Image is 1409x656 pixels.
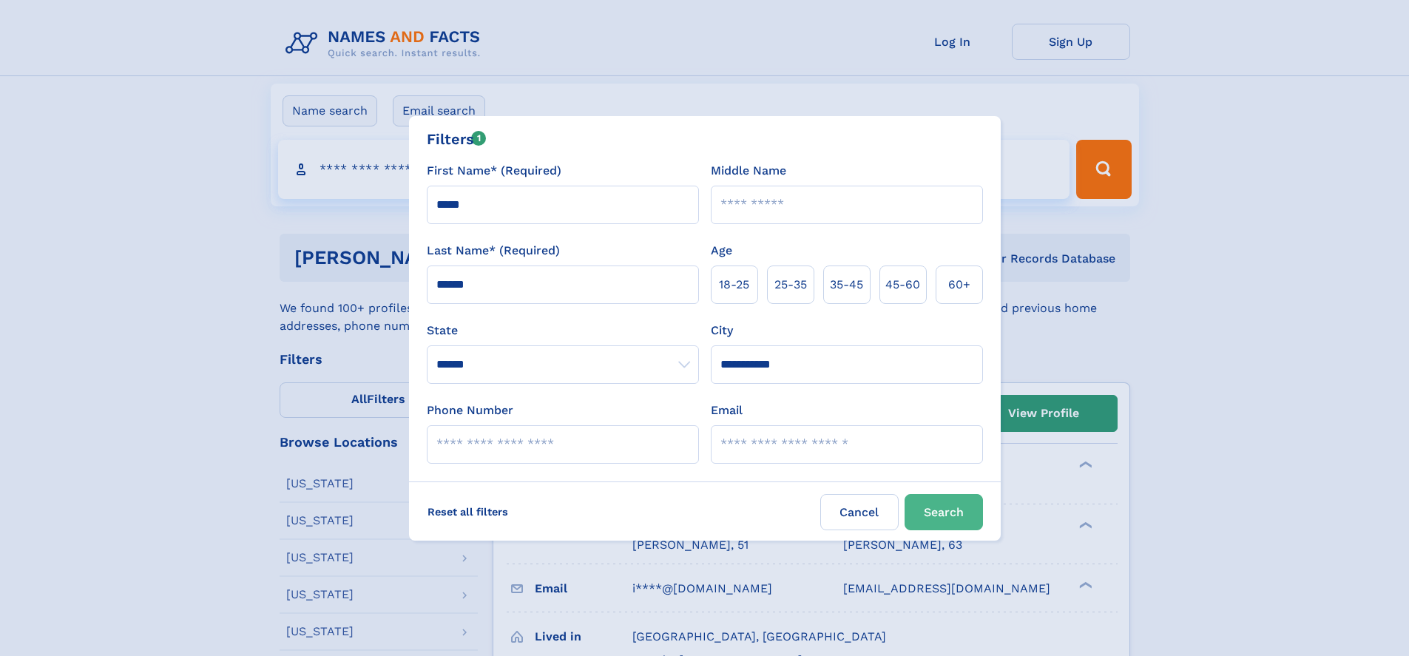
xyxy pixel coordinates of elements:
[719,276,749,294] span: 18‑25
[711,322,733,339] label: City
[418,494,518,530] label: Reset all filters
[774,276,807,294] span: 25‑35
[711,162,786,180] label: Middle Name
[427,322,699,339] label: State
[830,276,863,294] span: 35‑45
[948,276,970,294] span: 60+
[905,494,983,530] button: Search
[427,402,513,419] label: Phone Number
[711,242,732,260] label: Age
[427,162,561,180] label: First Name* (Required)
[427,242,560,260] label: Last Name* (Required)
[820,494,899,530] label: Cancel
[885,276,920,294] span: 45‑60
[427,128,487,150] div: Filters
[711,402,743,419] label: Email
